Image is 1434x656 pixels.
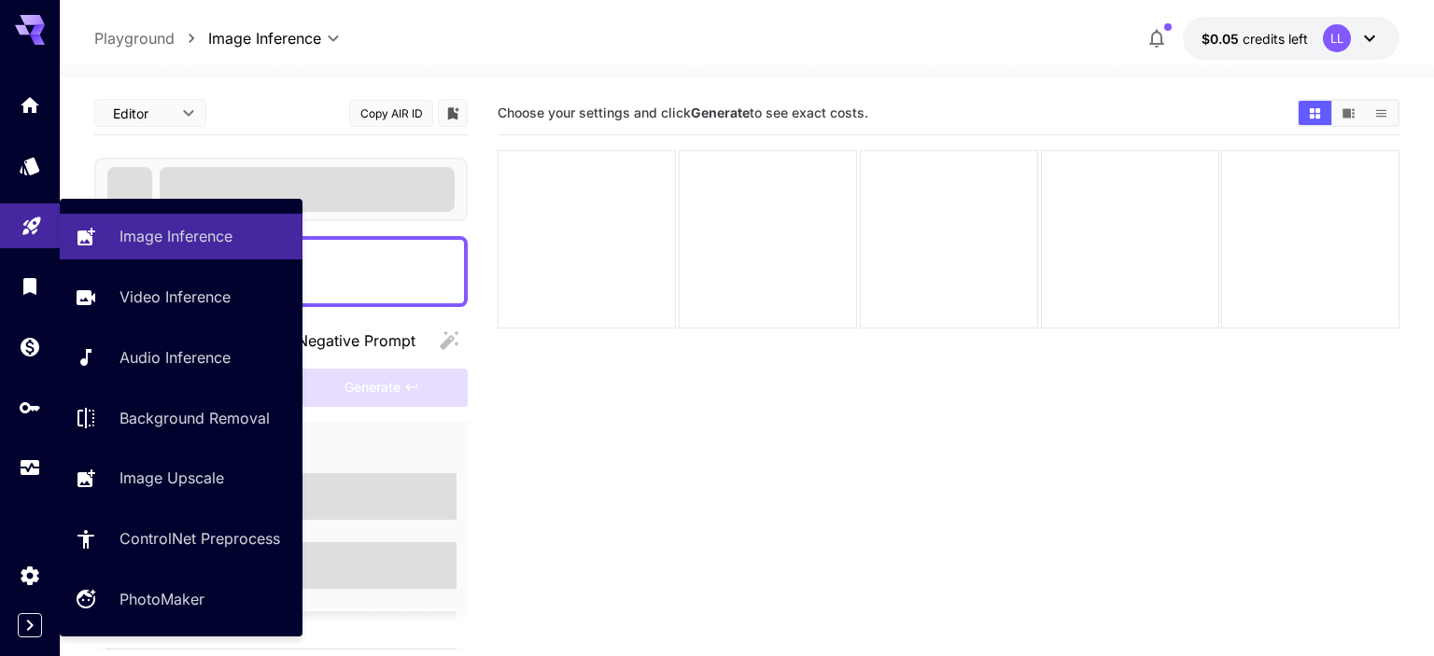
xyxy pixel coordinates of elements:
[119,527,280,550] p: ControlNet Preprocess
[119,346,231,369] p: Audio Inference
[119,407,270,429] p: Background Removal
[94,27,175,49] p: Playground
[498,105,868,120] span: Choose your settings and click to see exact costs.
[94,27,208,49] nav: breadcrumb
[19,456,41,480] div: Usage
[60,516,302,562] a: ControlNet Preprocess
[1243,31,1308,47] span: credits left
[119,225,232,247] p: Image Inference
[119,286,231,308] p: Video Inference
[19,564,41,587] div: Settings
[1183,17,1399,60] button: $0.05
[60,455,302,501] a: Image Upscale
[119,467,224,489] p: Image Upscale
[18,613,42,637] button: Expand sidebar
[19,274,41,298] div: Library
[296,369,468,407] div: Please fill the prompt
[113,104,171,123] span: Editor
[1323,24,1351,52] div: LL
[1332,101,1365,125] button: Show media in video view
[1365,101,1398,125] button: Show media in list view
[60,335,302,381] a: Audio Inference
[60,577,302,622] a: PhotoMaker
[19,396,41,419] div: API Keys
[19,93,41,117] div: Home
[60,395,302,440] a: Background Removal
[119,588,204,610] p: PhotoMaker
[1299,101,1331,125] button: Show media in grid view
[349,100,433,127] button: Copy AIR ID
[691,105,750,120] b: Generate
[60,274,302,320] a: Video Inference
[1297,99,1399,127] div: Show media in grid viewShow media in video viewShow media in list view
[19,335,41,358] div: Wallet
[208,27,321,49] span: Image Inference
[297,329,415,352] span: Negative Prompt
[19,154,41,177] div: Models
[1202,29,1308,49] div: $0.05
[1202,31,1243,47] span: $0.05
[444,102,461,124] button: Add to library
[21,208,43,231] div: Playground
[60,214,302,259] a: Image Inference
